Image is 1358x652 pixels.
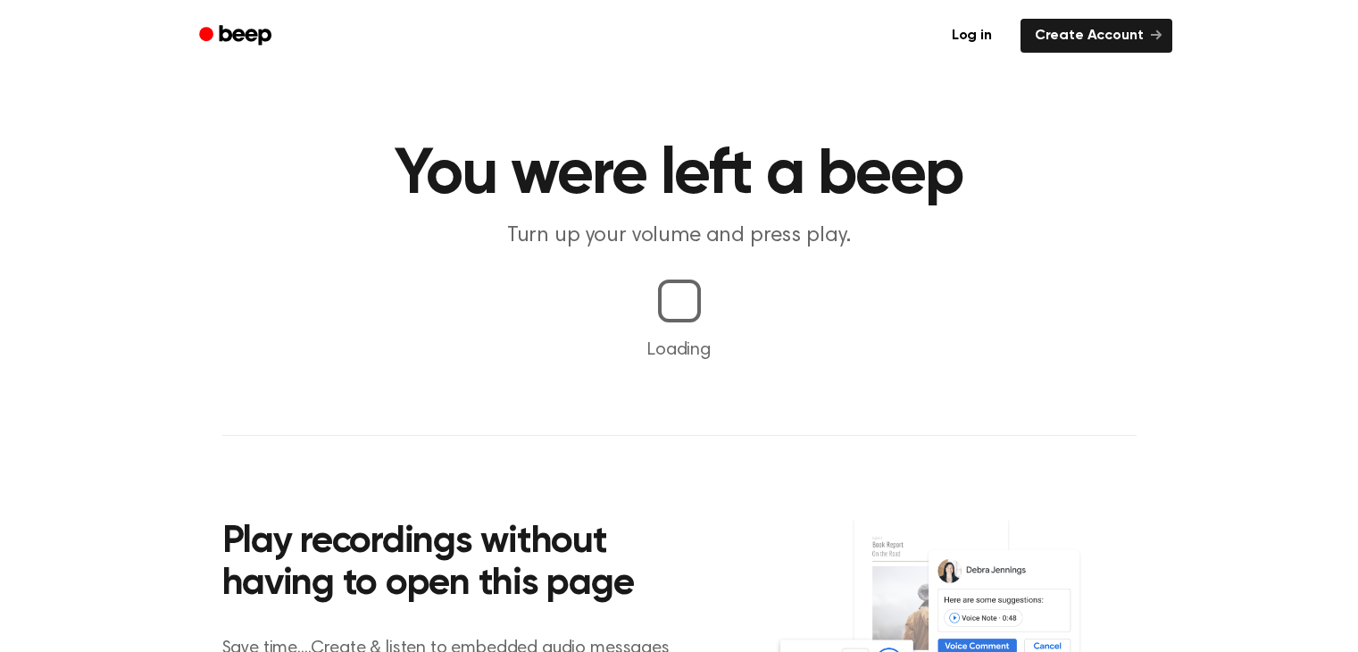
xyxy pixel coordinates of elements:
[1021,19,1172,53] a: Create Account
[21,337,1337,364] p: Loading
[222,143,1137,207] h1: You were left a beep
[187,19,287,54] a: Beep
[337,222,1022,251] p: Turn up your volume and press play.
[934,15,1010,56] a: Log in
[222,522,704,606] h2: Play recordings without having to open this page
